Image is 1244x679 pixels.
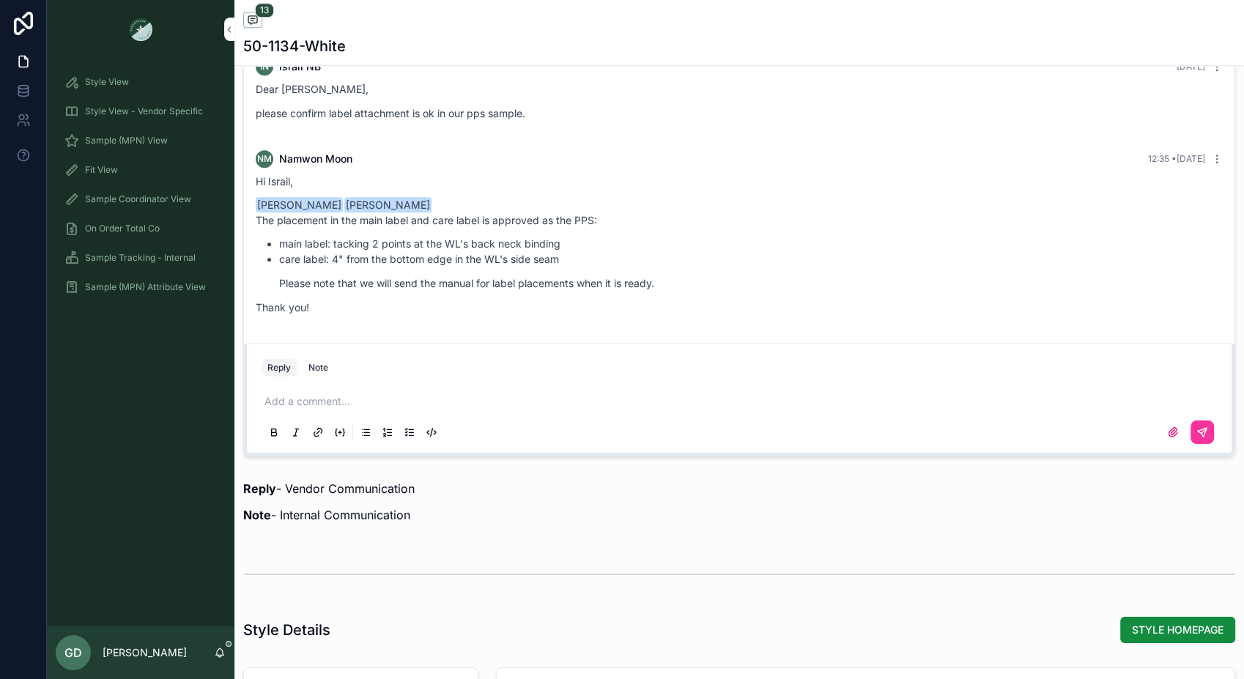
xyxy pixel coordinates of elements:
a: On Order Total Co [56,215,226,242]
span: Namwon Moon [279,152,352,166]
span: On Order Total Co [85,223,160,234]
a: Sample (MPN) View [56,127,226,154]
button: 13 [243,12,262,30]
p: - Vendor Communication [243,480,1235,497]
h1: 50-1134-White [243,36,346,56]
span: [PERSON_NAME] [344,197,432,212]
a: Style View - Vendor Specific [56,98,226,125]
span: NM [257,153,272,165]
p: please confirm label attachment is ok in our pps sample. [256,105,1223,121]
div: Note [308,362,328,374]
span: [DATE] [1177,61,1205,72]
span: Style View [85,76,129,88]
span: 12:35 • [DATE] [1148,153,1205,164]
a: Fit View [56,157,226,183]
span: IN [260,61,269,73]
p: Please note that we will send the manual for label placements when it is ready. [279,275,1223,291]
button: Reply [262,359,297,376]
strong: Note [243,508,271,522]
span: Sample (MPN) View [85,135,168,146]
p: - Internal Communication [243,506,1235,524]
span: Sample Coordinator View [85,193,191,205]
p: Hi Israil, [256,174,1223,189]
p: Dear [PERSON_NAME], [256,81,1223,97]
span: Sample (MPN) Attribute View [85,281,206,293]
span: Sample Tracking - Internal [85,252,196,264]
span: Fit View [85,164,118,176]
p: care label: 4" from the bottom edge in the WL's side seam [279,251,1223,267]
span: Israil NB [279,59,321,74]
img: App logo [129,18,152,41]
p: The placement in the main label and care label is approved as the PPS: [256,212,1223,228]
span: Style View - Vendor Specific [85,105,203,117]
span: 13 [255,3,274,18]
h1: Style Details [243,620,330,640]
button: STYLE HOMEPAGE [1120,617,1235,643]
li: main label: tacking 2 points at the WL's back neck binding [279,237,1223,251]
a: Style View [56,69,226,95]
span: STYLE HOMEPAGE [1132,623,1223,637]
strong: Reply [243,481,276,496]
p: Thank you! [256,300,1223,315]
a: Sample (MPN) Attribute View [56,274,226,300]
p: [PERSON_NAME] [103,645,187,660]
span: GD [64,644,82,661]
a: Sample Tracking - Internal [56,245,226,271]
div: scrollable content [47,59,234,319]
a: Sample Coordinator View [56,186,226,212]
button: Note [303,359,334,376]
span: [PERSON_NAME] [256,197,343,212]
